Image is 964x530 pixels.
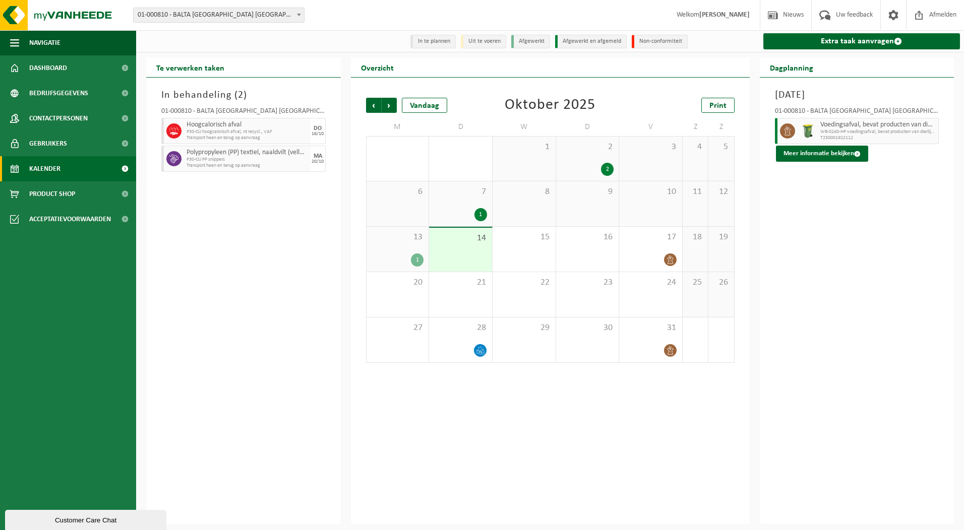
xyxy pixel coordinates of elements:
[238,90,244,100] span: 2
[699,11,750,19] strong: [PERSON_NAME]
[429,118,493,136] td: D
[187,135,308,141] span: Transport heen en terug op aanvraag
[372,232,424,243] span: 13
[146,57,234,77] h2: Te verwerken taken
[314,125,322,131] div: DO
[683,118,708,136] td: Z
[382,98,397,113] span: Volgende
[820,129,936,135] span: WB-0240-HP voedingsafval, bevat producten van dierlijke oors
[372,322,424,334] span: 27
[29,156,61,181] span: Kalender
[624,277,677,288] span: 24
[561,277,614,288] span: 23
[161,88,326,103] h3: In behandeling ( )
[713,232,729,243] span: 19
[351,57,404,77] h2: Overzicht
[775,108,939,118] div: 01-000810 - BALTA [GEOGRAPHIC_DATA] [GEOGRAPHIC_DATA] - [GEOGRAPHIC_DATA]
[713,142,729,153] span: 5
[498,186,551,197] span: 8
[561,142,614,153] span: 2
[713,186,729,197] span: 12
[187,149,308,157] span: Polypropyleen (PP) textiel, naaldvilt (vellen / linten)
[312,159,324,164] div: 20/10
[688,232,703,243] span: 18
[561,186,614,197] span: 9
[632,35,688,48] li: Non-conformiteit
[760,57,823,77] h2: Dagplanning
[498,142,551,153] span: 1
[410,35,456,48] li: In te plannen
[434,186,487,197] span: 7
[434,277,487,288] span: 21
[511,35,550,48] li: Afgewerkt
[619,118,683,136] td: V
[624,322,677,334] span: 31
[434,233,487,244] span: 14
[187,163,308,169] span: Transport heen en terug op aanvraag
[555,35,627,48] li: Afgewerkt en afgemeld
[314,153,322,159] div: MA
[498,232,551,243] span: 15
[776,146,868,162] button: Meer informatie bekijken
[29,106,88,131] span: Contactpersonen
[29,55,67,81] span: Dashboard
[434,322,487,334] span: 28
[624,142,677,153] span: 3
[372,277,424,288] span: 20
[5,508,168,530] iframe: chat widget
[763,33,960,49] a: Extra taak aanvragen
[187,129,308,135] span: P30-CU hoogcalorisch afval, nt recycl., VAF
[561,232,614,243] span: 16
[624,186,677,197] span: 10
[820,135,936,141] span: T250001922112
[498,322,551,334] span: 29
[366,118,430,136] td: M
[312,131,324,137] div: 16/10
[498,277,551,288] span: 22
[161,108,326,118] div: 01-000810 - BALTA [GEOGRAPHIC_DATA] [GEOGRAPHIC_DATA] - [GEOGRAPHIC_DATA]
[688,277,703,288] span: 25
[688,186,703,197] span: 11
[709,102,727,110] span: Print
[505,98,595,113] div: Oktober 2025
[411,253,424,267] div: 1
[688,142,703,153] span: 4
[187,157,308,163] span: P30-CU PP snippers
[601,163,614,176] div: 2
[29,181,75,207] span: Product Shop
[493,118,556,136] td: W
[134,8,304,22] span: 01-000810 - BALTA OUDENAARDE NV - OUDENAARDE
[187,121,308,129] span: Hoogcalorisch afval
[708,118,734,136] td: Z
[701,98,735,113] a: Print
[474,208,487,221] div: 1
[29,207,111,232] span: Acceptatievoorwaarden
[133,8,305,23] span: 01-000810 - BALTA OUDENAARDE NV - OUDENAARDE
[713,277,729,288] span: 26
[461,35,506,48] li: Uit te voeren
[800,123,815,139] img: WB-0240-HPE-GN-50
[29,30,61,55] span: Navigatie
[29,81,88,106] span: Bedrijfsgegevens
[556,118,620,136] td: D
[561,322,614,334] span: 30
[820,121,936,129] span: Voedingsafval, bevat producten van dierlijke oorsprong, onverpakt, categorie 3
[366,98,381,113] span: Vorige
[402,98,447,113] div: Vandaag
[775,88,939,103] h3: [DATE]
[624,232,677,243] span: 17
[29,131,67,156] span: Gebruikers
[372,186,424,197] span: 6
